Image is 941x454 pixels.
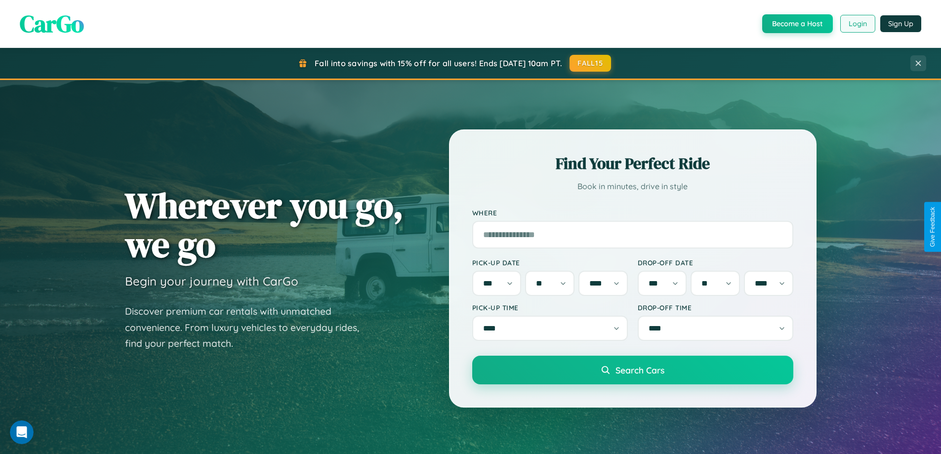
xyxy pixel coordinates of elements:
label: Drop-off Time [638,303,793,312]
iframe: Intercom live chat [10,420,34,444]
div: Give Feedback [929,207,936,247]
p: Discover premium car rentals with unmatched convenience. From luxury vehicles to everyday rides, ... [125,303,372,352]
span: CarGo [20,7,84,40]
span: Search Cars [615,365,664,375]
button: Become a Host [762,14,833,33]
label: Where [472,208,793,217]
button: Search Cars [472,356,793,384]
h1: Wherever you go, we go [125,186,404,264]
button: FALL15 [570,55,611,72]
h2: Find Your Perfect Ride [472,153,793,174]
label: Drop-off Date [638,258,793,267]
h3: Begin your journey with CarGo [125,274,298,289]
button: Login [840,15,875,33]
label: Pick-up Time [472,303,628,312]
label: Pick-up Date [472,258,628,267]
span: Fall into savings with 15% off for all users! Ends [DATE] 10am PT. [315,58,562,68]
button: Sign Up [880,15,921,32]
p: Book in minutes, drive in style [472,179,793,194]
